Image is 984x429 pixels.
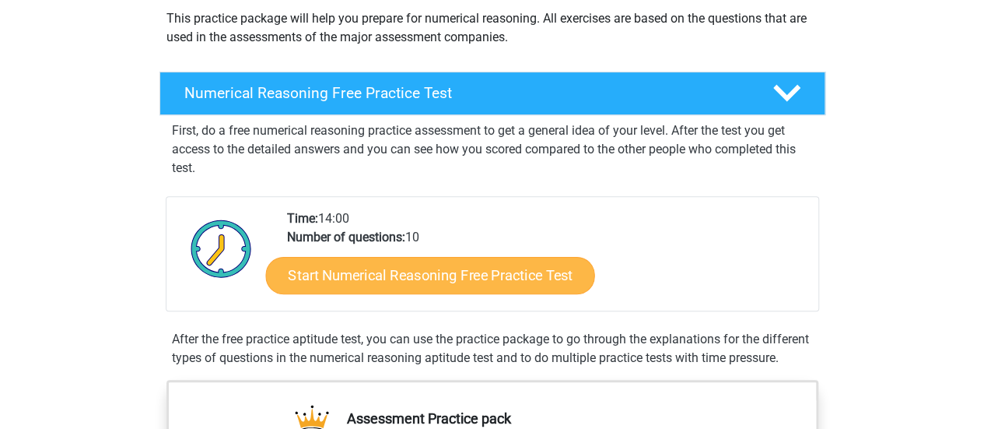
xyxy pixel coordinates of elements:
a: Start Numerical Reasoning Free Practice Test [265,256,594,294]
div: After the free practice aptitude test, you can use the practice package to go through the explana... [166,330,819,367]
b: Number of questions: [287,230,405,244]
p: This practice package will help you prepare for numerical reasoning. All exercises are based on t... [166,9,818,47]
p: First, do a free numerical reasoning practice assessment to get a general idea of your level. Aft... [172,121,813,178]
b: Time: [287,211,318,226]
img: Clock [182,209,261,287]
div: 14:00 10 [275,209,818,311]
h4: Numerical Reasoning Free Practice Test [184,84,748,102]
a: Numerical Reasoning Free Practice Test [153,72,832,115]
